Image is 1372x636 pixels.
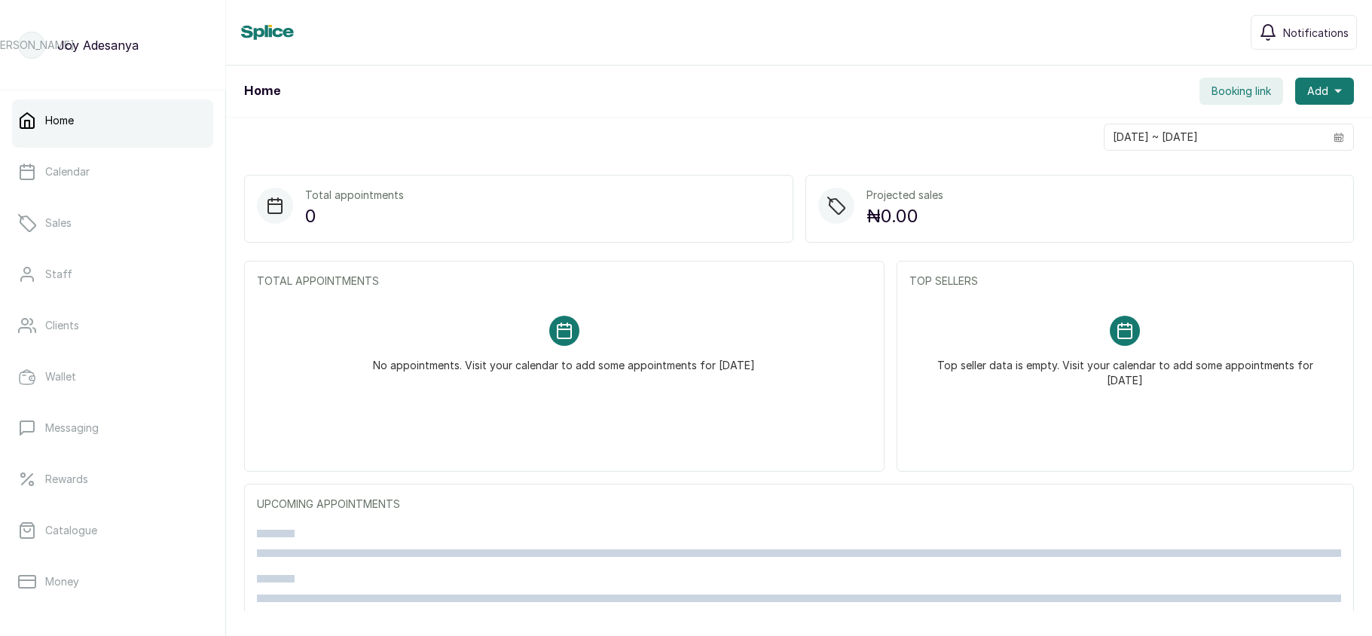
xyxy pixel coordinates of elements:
p: No appointments. Visit your calendar to add some appointments for [DATE] [373,346,755,373]
p: Calendar [45,164,90,179]
p: TOP SELLERS [909,274,1341,289]
p: Messaging [45,420,99,436]
a: Rewards [12,458,213,500]
p: Clients [45,318,79,333]
p: Rewards [45,472,88,487]
p: Money [45,574,79,589]
a: Sales [12,202,213,244]
span: Booking link [1212,84,1271,99]
p: Projected sales [866,188,943,203]
a: Money [12,561,213,603]
p: Home [45,113,74,128]
input: Select date [1105,124,1325,150]
p: Total appointments [305,188,404,203]
p: Sales [45,216,72,231]
a: Clients [12,304,213,347]
a: Calendar [12,151,213,193]
p: Staff [45,267,72,282]
a: Messaging [12,407,213,449]
svg: calendar [1334,132,1344,142]
span: Notifications [1283,25,1349,41]
p: 0 [305,203,404,230]
p: ₦0.00 [866,203,943,230]
button: Notifications [1251,15,1357,50]
a: Home [12,99,213,142]
p: Wallet [45,369,76,384]
button: Add [1295,78,1354,105]
span: Add [1307,84,1328,99]
h1: Home [244,82,280,100]
a: Wallet [12,356,213,398]
p: TOTAL APPOINTMENTS [257,274,872,289]
a: Staff [12,253,213,295]
p: Catalogue [45,523,97,538]
p: Top seller data is empty. Visit your calendar to add some appointments for [DATE] [927,346,1323,388]
button: Booking link [1199,78,1283,105]
p: Joy Adesanya [57,36,139,54]
a: Catalogue [12,509,213,552]
p: UPCOMING APPOINTMENTS [257,497,1341,512]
